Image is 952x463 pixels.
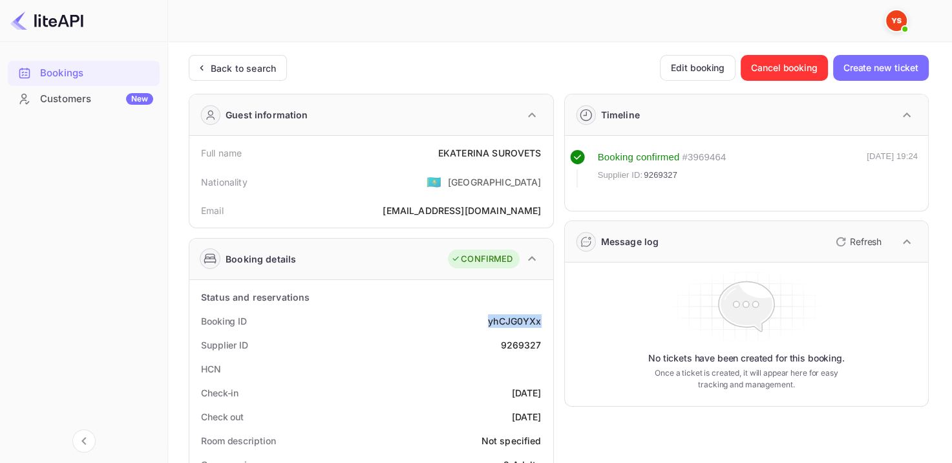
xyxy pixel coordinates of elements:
div: EKATERINA SUROVETS [438,146,542,160]
a: Bookings [8,61,160,85]
div: Full name [201,146,242,160]
button: Cancel booking [741,55,828,81]
p: Refresh [850,235,882,248]
div: Guest information [226,108,308,122]
img: Yandex Support [886,10,907,31]
div: New [126,93,153,105]
img: LiteAPI logo [10,10,83,31]
p: No tickets have been created for this booking. [648,352,845,365]
div: Bookings [40,66,153,81]
span: 9269327 [644,169,677,182]
div: [DATE] 19:24 [867,150,918,188]
div: Back to search [211,61,276,75]
div: [DATE] [512,410,542,424]
div: Booking confirmed [598,150,680,165]
div: Booking ID [201,314,247,328]
div: HCN [201,362,221,376]
button: Collapse navigation [72,429,96,453]
div: CONFIRMED [451,253,513,266]
div: Check out [201,410,244,424]
div: [EMAIL_ADDRESS][DOMAIN_NAME] [383,204,541,217]
div: Email [201,204,224,217]
div: yhCJG0YXx [488,314,541,328]
div: Bookings [8,61,160,86]
span: United States [427,170,441,193]
div: 9269327 [500,338,541,352]
div: Message log [601,235,659,248]
div: Nationality [201,175,248,189]
button: Create new ticket [833,55,929,81]
div: Supplier ID [201,338,248,352]
div: # 3969464 [682,150,726,165]
p: Once a ticket is created, it will appear here for easy tracking and management. [649,367,843,391]
div: Room description [201,434,275,447]
button: Edit booking [660,55,735,81]
div: Timeline [601,108,640,122]
div: CustomersNew [8,87,160,112]
div: [GEOGRAPHIC_DATA] [448,175,542,189]
a: CustomersNew [8,87,160,111]
div: Customers [40,92,153,107]
div: Not specified [481,434,542,447]
button: Refresh [828,231,887,252]
div: [DATE] [512,386,542,400]
div: Check-in [201,386,238,400]
span: Supplier ID: [598,169,643,182]
div: Booking details [226,252,296,266]
div: Status and reservations [201,290,310,304]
